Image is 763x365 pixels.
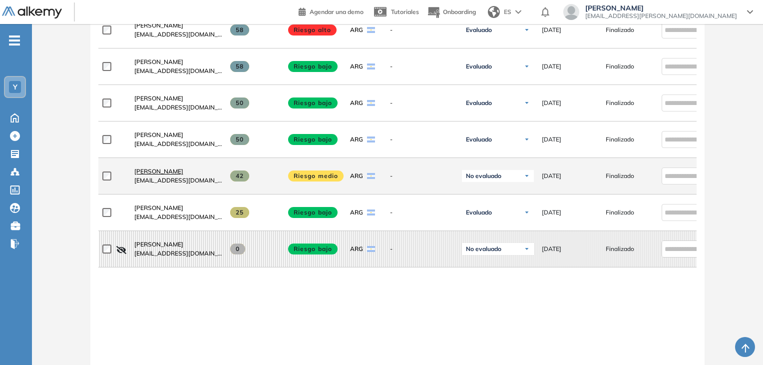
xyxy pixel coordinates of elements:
[230,134,250,145] span: 50
[134,212,222,221] span: [EMAIL_ADDRESS][DOMAIN_NAME]
[466,62,492,70] span: Evaluado
[134,167,222,176] a: [PERSON_NAME]
[288,170,344,181] span: Riesgo medio
[606,208,634,217] span: Finalizado
[606,171,634,180] span: Finalizado
[367,209,375,215] img: ARG
[443,8,476,15] span: Onboarding
[466,208,492,216] span: Evaluado
[367,100,375,106] img: ARG
[134,240,183,248] span: [PERSON_NAME]
[466,172,501,180] span: No evaluado
[606,62,634,71] span: Finalizado
[134,57,222,66] a: [PERSON_NAME]
[230,207,250,218] span: 25
[134,94,183,102] span: [PERSON_NAME]
[134,249,222,258] span: [EMAIL_ADDRESS][DOMAIN_NAME]
[524,136,530,142] img: Ícono de flecha
[488,6,500,18] img: world
[134,167,183,175] span: [PERSON_NAME]
[288,61,338,72] span: Riesgo bajo
[367,63,375,69] img: ARG
[134,203,222,212] a: [PERSON_NAME]
[606,25,634,34] span: Finalizado
[504,7,511,16] span: ES
[585,12,737,20] span: [EMAIL_ADDRESS][PERSON_NAME][DOMAIN_NAME]
[713,317,763,365] iframe: Chat Widget
[542,98,561,107] span: [DATE]
[524,173,530,179] img: Ícono de flecha
[367,173,375,179] img: ARG
[542,208,561,217] span: [DATE]
[367,27,375,33] img: ARG
[288,24,337,35] span: Riesgo alto
[524,246,530,252] img: Ícono de flecha
[288,243,338,254] span: Riesgo bajo
[134,30,222,39] span: [EMAIL_ADDRESS][DOMAIN_NAME]
[606,135,634,144] span: Finalizado
[390,25,454,34] span: -
[350,135,363,144] span: ARG
[713,317,763,365] div: Widget de chat
[134,21,183,29] span: [PERSON_NAME]
[606,244,634,253] span: Finalizado
[391,8,419,15] span: Tutoriales
[466,99,492,107] span: Evaluado
[288,97,338,108] span: Riesgo bajo
[524,27,530,33] img: Ícono de flecha
[350,98,363,107] span: ARG
[350,244,363,253] span: ARG
[2,6,62,19] img: Logo
[230,170,250,181] span: 42
[134,204,183,211] span: [PERSON_NAME]
[134,103,222,112] span: [EMAIL_ADDRESS][DOMAIN_NAME]
[230,97,250,108] span: 50
[524,63,530,69] img: Ícono de flecha
[350,62,363,71] span: ARG
[390,135,454,144] span: -
[515,10,521,14] img: arrow
[299,5,364,17] a: Agendar una demo
[230,24,250,35] span: 58
[524,209,530,215] img: Ícono de flecha
[134,130,222,139] a: [PERSON_NAME]
[134,240,222,249] a: [PERSON_NAME]
[542,244,561,253] span: [DATE]
[134,176,222,185] span: [EMAIL_ADDRESS][DOMAIN_NAME]
[367,136,375,142] img: ARG
[542,62,561,71] span: [DATE]
[134,58,183,65] span: [PERSON_NAME]
[427,1,476,23] button: Onboarding
[390,171,454,180] span: -
[9,39,20,41] i: -
[13,83,17,91] span: Y
[542,25,561,34] span: [DATE]
[134,66,222,75] span: [EMAIL_ADDRESS][DOMAIN_NAME]
[466,26,492,34] span: Evaluado
[134,131,183,138] span: [PERSON_NAME]
[542,135,561,144] span: [DATE]
[390,98,454,107] span: -
[350,171,363,180] span: ARG
[350,208,363,217] span: ARG
[350,25,363,34] span: ARG
[134,139,222,148] span: [EMAIL_ADDRESS][DOMAIN_NAME]
[466,245,501,253] span: No evaluado
[230,243,246,254] span: 0
[367,246,375,252] img: ARG
[606,98,634,107] span: Finalizado
[542,171,561,180] span: [DATE]
[390,208,454,217] span: -
[288,134,338,145] span: Riesgo bajo
[524,100,530,106] img: Ícono de flecha
[310,8,364,15] span: Agendar una demo
[230,61,250,72] span: 58
[390,244,454,253] span: -
[134,21,222,30] a: [PERSON_NAME]
[134,94,222,103] a: [PERSON_NAME]
[466,135,492,143] span: Evaluado
[585,4,737,12] span: [PERSON_NAME]
[390,62,454,71] span: -
[288,207,338,218] span: Riesgo bajo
